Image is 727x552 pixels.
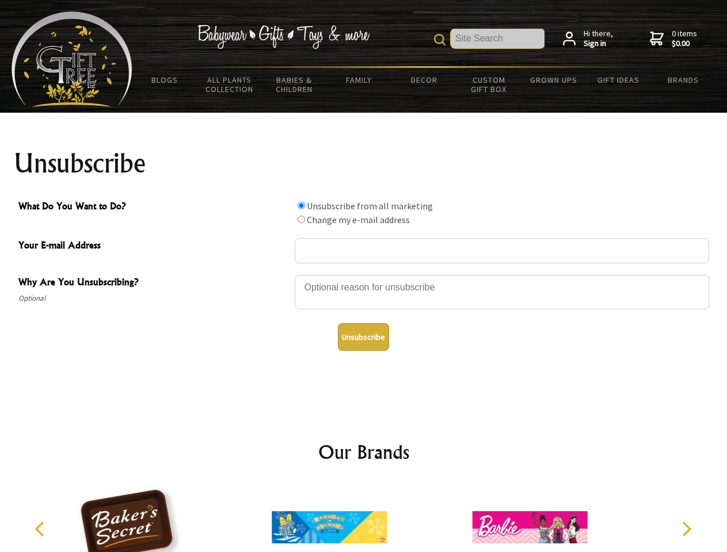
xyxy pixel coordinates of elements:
[18,238,289,255] span: Your E-mail Address
[651,68,716,92] a: Brands
[563,29,613,49] a: Hi there,Sign in
[18,199,289,216] span: What Do You Want to Do?
[650,29,697,49] a: 0 items$0.00
[584,29,613,49] span: Hi there,
[197,25,370,49] img: Babywear - Gifts - Toys & more
[197,68,262,101] a: All Plants Collection
[456,68,522,101] a: Custom Gift Box
[12,11,132,107] img: Babyware - Gifts - Toys and more...
[18,292,289,305] span: Optional
[132,68,197,92] a: BLOGS
[262,68,327,101] a: Babies & Children
[586,68,651,92] a: Gift Ideas
[295,275,709,309] textarea: Why Are You Unsubscribing?
[307,214,410,225] label: Change my e-mail address
[672,28,697,49] span: 0 items
[434,34,446,45] img: product search
[29,516,54,542] button: Previous
[673,516,699,542] button: Next
[672,39,697,49] strong: $0.00
[23,438,705,466] h2: Our Brands
[338,323,389,351] button: Unsubscribe
[14,149,714,177] h1: Unsubscribe
[295,238,709,263] input: Your E-mail Address
[584,39,613,49] strong: Sign in
[521,68,586,92] a: Grown Ups
[18,275,289,292] span: Why Are You Unsubscribing?
[451,29,545,48] input: Site Search
[298,202,305,209] input: What Do You Want to Do?
[307,200,433,212] label: Unsubscribe from all marketing
[327,68,392,92] a: Family
[298,216,305,223] input: What Do You Want to Do?
[391,68,456,92] a: Decor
